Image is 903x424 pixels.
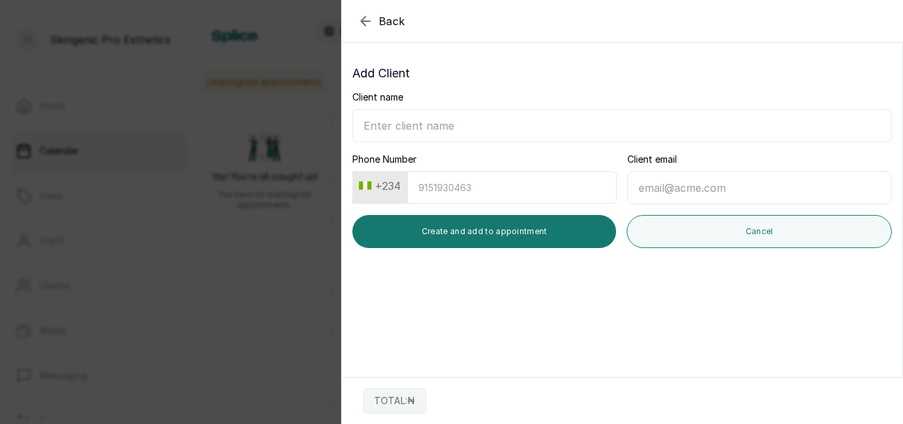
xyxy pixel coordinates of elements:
input: email@acme.com [627,171,892,204]
input: 9151930463 [407,171,617,204]
button: Create and add to appointment [352,215,616,248]
input: Enter client name [352,109,892,142]
span: Back [379,13,405,29]
p: TOTAL: ₦ [374,394,415,407]
button: Cancel [627,215,892,248]
label: Client name [352,91,403,104]
button: Back [358,13,405,29]
p: Add Client [352,64,892,83]
label: Phone Number [352,153,416,166]
button: +234 [354,175,406,196]
label: Client email [627,153,677,166]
